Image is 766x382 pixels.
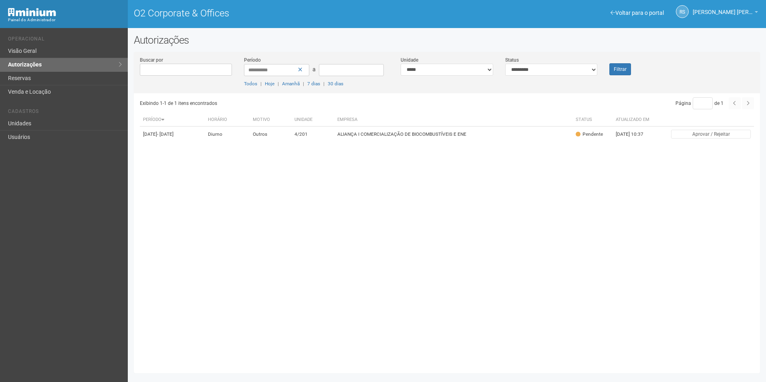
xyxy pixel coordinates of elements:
[265,81,274,86] a: Hoje
[244,56,261,64] label: Período
[676,5,689,18] a: RS
[291,113,334,127] th: Unidade
[572,113,613,127] th: Status
[134,8,441,18] h1: O2 Corporate & Offices
[140,56,163,64] label: Buscar por
[671,130,751,139] button: Aprovar / Rejeitar
[134,34,760,46] h2: Autorizações
[613,127,657,142] td: [DATE] 10:37
[291,127,334,142] td: 4/201
[8,16,122,24] div: Painel do Administrador
[140,113,205,127] th: Período
[282,81,300,86] a: Amanhã
[250,113,291,127] th: Motivo
[303,81,304,86] span: |
[8,109,122,117] li: Cadastros
[278,81,279,86] span: |
[8,8,56,16] img: Minium
[693,10,758,16] a: [PERSON_NAME] [PERSON_NAME]
[205,127,250,142] td: Diurno
[505,56,519,64] label: Status
[323,81,325,86] span: |
[260,81,262,86] span: |
[693,1,753,15] span: Rayssa Soares Ribeiro
[613,113,657,127] th: Atualizado em
[244,81,257,86] a: Todos
[140,127,205,142] td: [DATE]
[140,97,444,109] div: Exibindo 1-1 de 1 itens encontrados
[312,66,316,72] span: a
[328,81,343,86] a: 30 dias
[401,56,418,64] label: Unidade
[334,113,572,127] th: Empresa
[307,81,320,86] a: 7 dias
[609,63,631,75] button: Filtrar
[611,10,664,16] a: Voltar para o portal
[205,113,250,127] th: Horário
[8,36,122,44] li: Operacional
[675,101,724,106] span: Página de 1
[157,131,173,137] span: - [DATE]
[576,131,603,138] div: Pendente
[250,127,291,142] td: Outros
[334,127,572,142] td: ALIANÇA I COMERCIALIZAÇÃO DE BIOCOMBUSTÍVEIS E ENE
